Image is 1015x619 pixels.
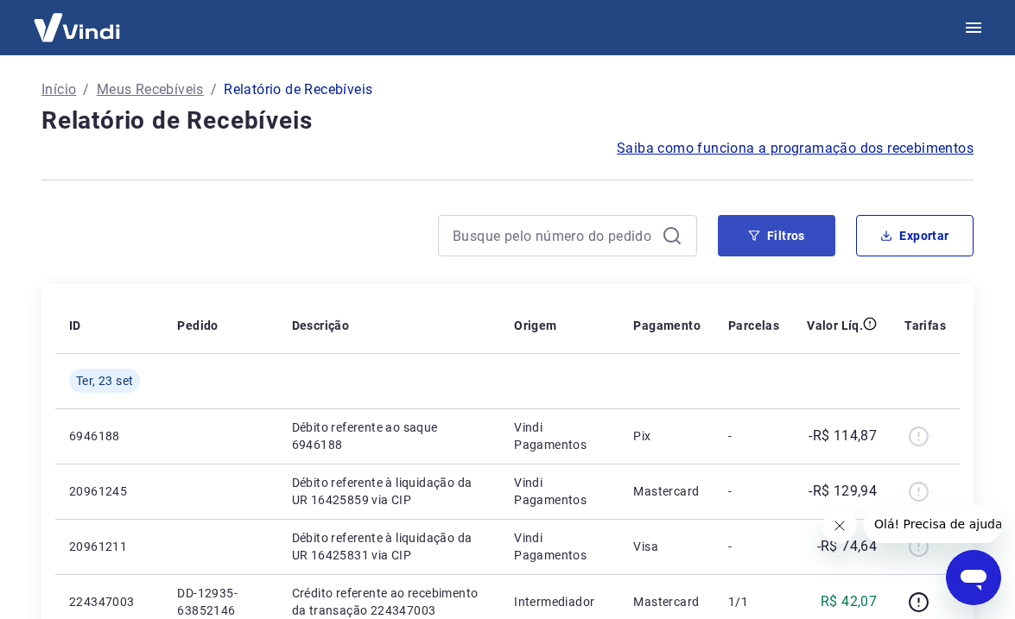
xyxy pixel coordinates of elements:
p: Vindi Pagamentos [514,529,606,564]
p: Relatório de Recebíveis [224,79,372,100]
p: Débito referente à liquidação da UR 16425831 via CIP [292,529,487,564]
p: 20961245 [69,483,149,500]
p: -R$ 129,94 [809,481,877,502]
p: / [211,79,217,100]
p: Pedido [177,317,218,334]
p: Crédito referente ao recebimento da transação 224347003 [292,584,487,619]
p: - [728,483,779,500]
p: 6946188 [69,427,149,445]
p: - [728,427,779,445]
p: -R$ 114,87 [809,426,877,446]
a: Saiba como funciona a programação dos recebimentos [617,138,974,159]
p: Visa [633,538,701,555]
span: Ter, 23 set [76,372,133,389]
p: Vindi Pagamentos [514,474,606,508]
p: -R$ 74,64 [817,536,878,557]
p: / [83,79,89,100]
a: Início [41,79,76,100]
p: R$ 42,07 [821,591,877,612]
p: Tarifas [904,317,946,334]
p: Origem [514,317,556,334]
p: Pagamento [633,317,701,334]
iframe: Fechar mensagem [822,508,857,543]
p: Pix [633,427,701,445]
button: Exportar [856,215,974,256]
p: 20961211 [69,538,149,555]
a: Meus Recebíveis [97,79,204,100]
p: Mastercard [633,593,701,610]
button: Filtros [718,215,835,256]
p: Intermediador [514,593,606,610]
p: 224347003 [69,593,149,610]
p: Vindi Pagamentos [514,419,606,453]
p: DD-12935-63852146 [177,584,263,619]
p: 1/1 [728,593,779,610]
p: - [728,538,779,555]
iframe: Botão para abrir a janela de mensagens [946,550,1001,605]
input: Busque pelo número do pedido [453,223,655,249]
p: ID [69,317,81,334]
p: Mastercard [633,483,701,500]
p: Valor Líq. [807,317,863,334]
span: Olá! Precisa de ajuda? [10,12,145,26]
h4: Relatório de Recebíveis [41,104,974,138]
p: Débito referente ao saque 6946188 [292,419,487,453]
iframe: Mensagem da empresa [864,505,1001,543]
p: Descrição [292,317,350,334]
p: Débito referente à liquidação da UR 16425859 via CIP [292,474,487,508]
img: Vindi [21,1,133,54]
p: Parcelas [728,317,779,334]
